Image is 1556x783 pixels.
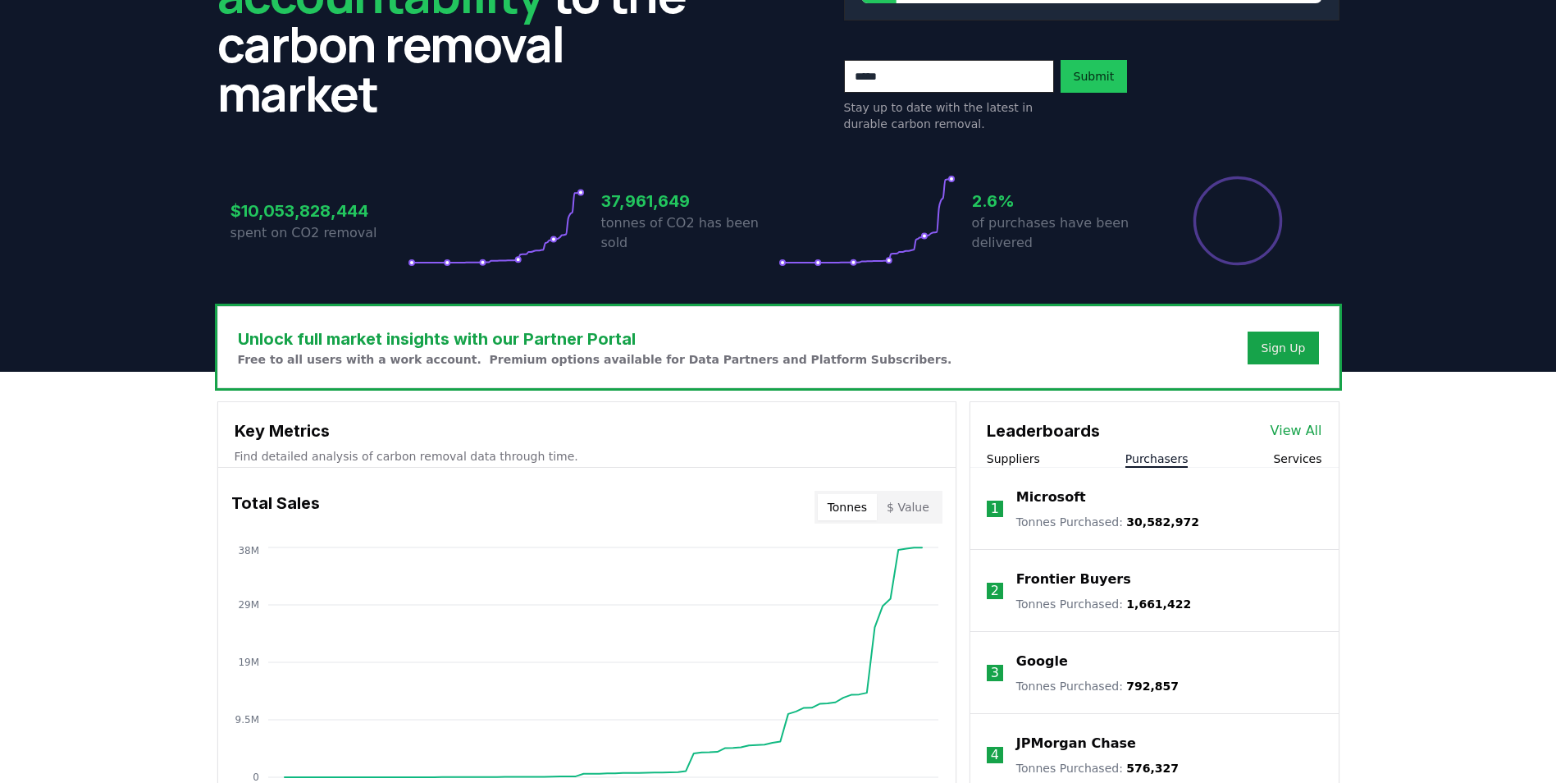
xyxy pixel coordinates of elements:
[238,327,952,351] h3: Unlock full market insights with our Partner Portal
[818,494,877,520] button: Tonnes
[1016,488,1086,507] a: Microsoft
[1061,60,1128,93] button: Submit
[1273,451,1321,467] button: Services
[991,745,999,765] p: 4
[238,657,259,668] tspan: 19M
[1261,340,1305,356] a: Sign Up
[1126,680,1179,693] span: 792,857
[1126,762,1179,775] span: 576,327
[1248,332,1318,364] button: Sign Up
[601,189,778,213] h3: 37,961,649
[1192,175,1284,267] div: Percentage of sales delivered
[991,663,999,683] p: 3
[235,714,258,726] tspan: 9.5M
[235,448,939,465] p: Find detailed analysis of carbon removal data through time.
[238,351,952,368] p: Free to all users with a work account. Premium options available for Data Partners and Platform S...
[1271,421,1322,441] a: View All
[987,419,1100,443] h3: Leaderboards
[1016,734,1136,753] a: JPMorgan Chase
[972,213,1149,253] p: of purchases have been delivered
[991,581,999,601] p: 2
[1126,515,1199,529] span: 30,582,972
[601,213,778,253] p: tonnes of CO2 has been sold
[253,772,259,783] tspan: 0
[238,599,259,611] tspan: 29M
[991,499,999,519] p: 1
[1016,596,1191,612] p: Tonnes Purchased :
[1016,760,1179,776] p: Tonnes Purchased :
[231,491,320,524] h3: Total Sales
[877,494,939,520] button: $ Value
[987,451,1040,467] button: Suppliers
[230,223,408,243] p: spent on CO2 removal
[844,99,1054,132] p: Stay up to date with the latest in durable carbon removal.
[230,199,408,223] h3: $10,053,828,444
[1016,570,1131,589] a: Frontier Buyers
[235,419,939,443] h3: Key Metrics
[1125,451,1189,467] button: Purchasers
[1016,514,1199,530] p: Tonnes Purchased :
[1016,652,1068,671] a: Google
[1016,678,1179,694] p: Tonnes Purchased :
[238,545,259,556] tspan: 38M
[1126,598,1191,611] span: 1,661,422
[972,189,1149,213] h3: 2.6%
